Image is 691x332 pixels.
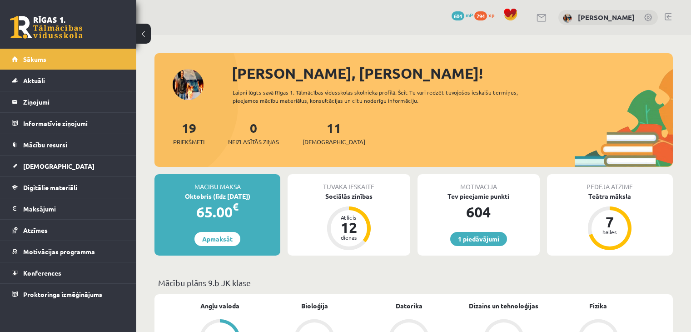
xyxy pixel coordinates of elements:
[23,183,77,191] span: Digitālie materiāli
[596,229,623,235] div: balles
[418,201,540,223] div: 604
[12,198,125,219] a: Maksājumi
[335,220,363,235] div: 12
[12,156,125,176] a: [DEMOGRAPHIC_DATA]
[233,88,544,105] div: Laipni lūgts savā Rīgas 1. Tālmācības vidusskolas skolnieka profilā. Šeit Tu vari redzēt tuvojošo...
[12,134,125,155] a: Mācību resursi
[173,137,204,146] span: Priekšmeti
[23,91,125,112] legend: Ziņojumi
[578,13,635,22] a: [PERSON_NAME]
[452,11,464,20] span: 604
[23,141,67,149] span: Mācību resursi
[396,301,423,311] a: Datorika
[301,301,328,311] a: Bioloģija
[12,177,125,198] a: Digitālie materiāli
[12,91,125,112] a: Ziņojumi
[228,137,279,146] span: Neizlasītās ziņas
[23,290,102,298] span: Proktoringa izmēģinājums
[547,191,673,201] div: Teātra māksla
[23,269,61,277] span: Konferences
[23,55,46,63] span: Sākums
[23,226,48,234] span: Atzīmes
[232,62,673,84] div: [PERSON_NAME], [PERSON_NAME]!
[12,49,125,70] a: Sākums
[288,174,410,191] div: Tuvākā ieskaite
[12,262,125,283] a: Konferences
[23,113,125,134] legend: Informatīvie ziņojumi
[288,191,410,252] a: Sociālās zinības Atlicis 12 dienas
[200,301,239,311] a: Angļu valoda
[288,191,410,201] div: Sociālās zinības
[303,120,365,146] a: 11[DEMOGRAPHIC_DATA]
[596,215,623,229] div: 7
[194,232,240,246] a: Apmaksāt
[563,14,572,23] img: Kārlis Šūtelis
[547,174,673,191] div: Pēdējā atzīme
[154,174,280,191] div: Mācību maksa
[450,232,507,246] a: 1 piedāvājumi
[173,120,204,146] a: 19Priekšmeti
[466,11,473,19] span: mP
[303,137,365,146] span: [DEMOGRAPHIC_DATA]
[154,191,280,201] div: Oktobris (līdz [DATE])
[418,174,540,191] div: Motivācija
[547,191,673,252] a: Teātra māksla 7 balles
[469,301,538,311] a: Dizains un tehnoloģijas
[233,200,239,213] span: €
[474,11,499,19] a: 794 xp
[12,241,125,262] a: Motivācijas programma
[418,191,540,201] div: Tev pieejamie punkti
[23,247,95,256] span: Motivācijas programma
[23,198,125,219] legend: Maksājumi
[12,113,125,134] a: Informatīvie ziņojumi
[335,215,363,220] div: Atlicis
[474,11,487,20] span: 794
[452,11,473,19] a: 604 mP
[228,120,279,146] a: 0Neizlasītās ziņas
[488,11,494,19] span: xp
[23,162,94,170] span: [DEMOGRAPHIC_DATA]
[158,277,669,289] p: Mācību plāns 9.b JK klase
[154,201,280,223] div: 65.00
[10,16,83,39] a: Rīgas 1. Tālmācības vidusskola
[12,70,125,91] a: Aktuāli
[12,220,125,241] a: Atzīmes
[12,284,125,305] a: Proktoringa izmēģinājums
[23,76,45,85] span: Aktuāli
[335,235,363,240] div: dienas
[589,301,607,311] a: Fizika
